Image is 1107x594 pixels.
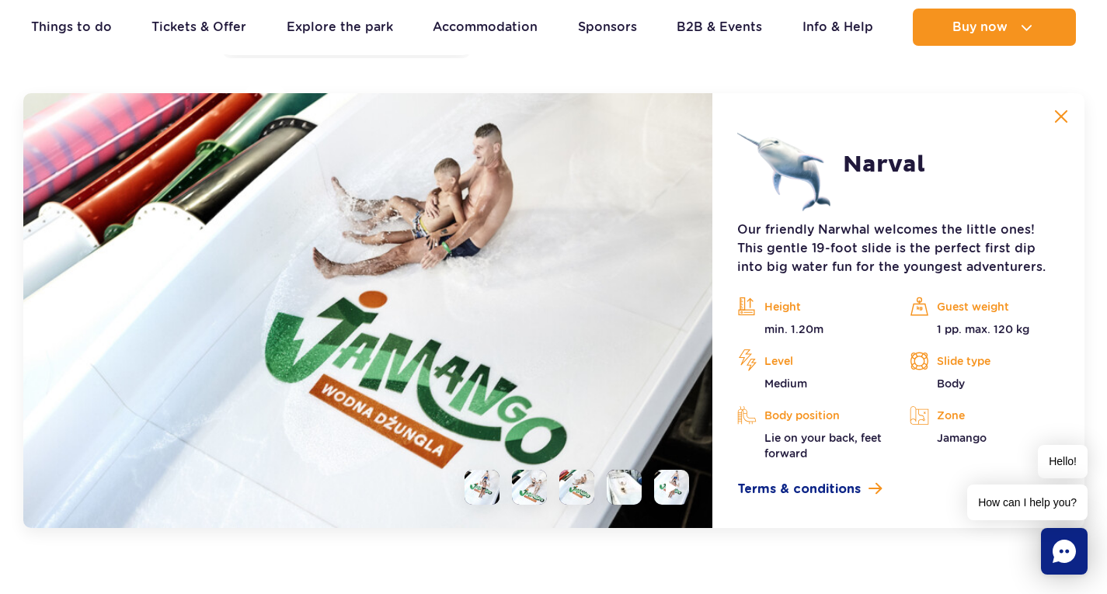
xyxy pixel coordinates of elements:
[433,9,538,46] a: Accommodation
[578,9,637,46] a: Sponsors
[737,221,1059,276] p: Our friendly Narwhal welcomes the little ones! This gentle 19-foot slide is the perfect first dip...
[1038,445,1088,478] span: Hello!
[843,151,925,179] h2: Narval
[737,430,886,461] p: Lie on your back, feet forward
[910,376,1059,391] p: Body
[737,404,886,427] p: Body position
[737,295,886,318] p: Height
[910,404,1059,427] p: Zone
[31,9,112,46] a: Things to do
[802,9,873,46] a: Info & Help
[737,349,886,373] p: Level
[737,376,886,391] p: Medium
[151,9,246,46] a: Tickets & Offer
[1041,528,1088,575] div: Chat
[913,9,1076,46] button: Buy now
[910,295,1059,318] p: Guest weight
[737,118,830,211] img: 683e9ee72ae01980619394.png
[910,430,1059,446] p: Jamango
[287,9,393,46] a: Explore the park
[967,485,1088,520] span: How can I help you?
[737,480,861,498] span: Terms & conditions
[952,20,1008,34] span: Buy now
[910,321,1059,337] p: 1 pp. max. 120 kg
[910,349,1059,373] p: Slide type
[737,321,886,337] p: min. 1.20m
[677,9,762,46] a: B2B & Events
[737,480,1059,498] a: Terms & conditions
